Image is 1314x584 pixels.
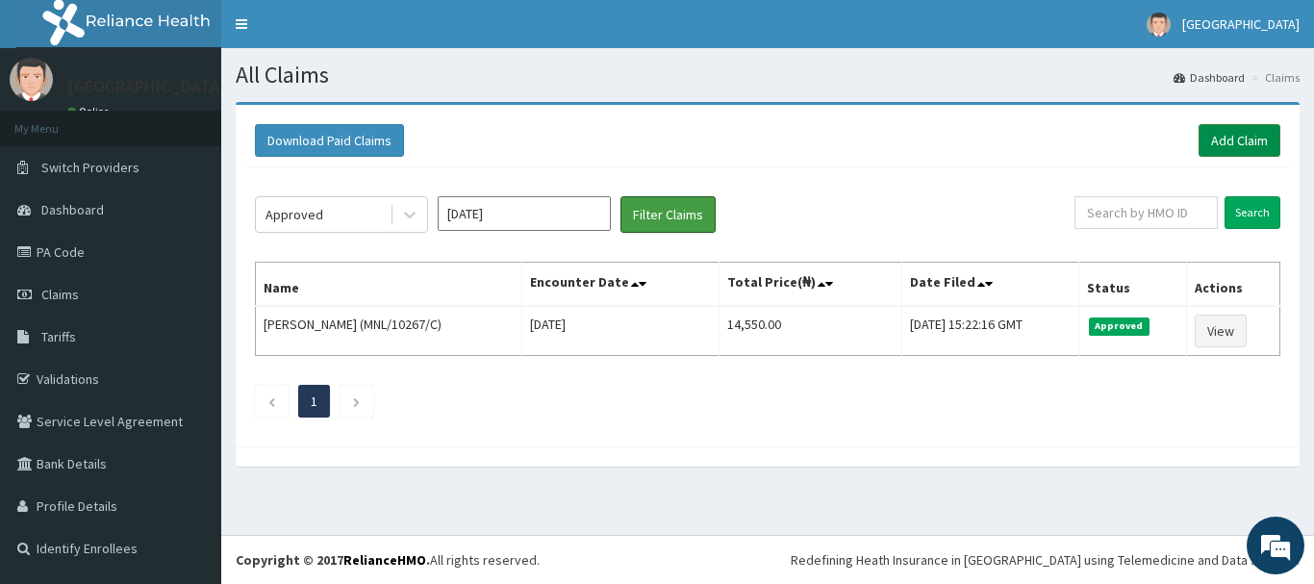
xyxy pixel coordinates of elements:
[267,393,276,410] a: Previous page
[720,263,902,307] th: Total Price(₦)
[236,551,430,569] strong: Copyright © 2017 .
[352,393,361,410] a: Next page
[265,205,323,224] div: Approved
[620,196,716,233] button: Filter Claims
[221,535,1314,584] footer: All rights reserved.
[1199,124,1280,157] a: Add Claim
[1195,315,1247,347] a: View
[256,263,522,307] th: Name
[521,306,719,356] td: [DATE]
[902,263,1079,307] th: Date Filed
[256,306,522,356] td: [PERSON_NAME] (MNL/10267/C)
[36,96,78,144] img: d_794563401_company_1708531726252_794563401
[255,124,404,157] button: Download Paid Claims
[67,78,226,95] p: [GEOGRAPHIC_DATA]
[1078,263,1186,307] th: Status
[41,159,139,176] span: Switch Providers
[112,171,265,366] span: We're online!
[902,306,1079,356] td: [DATE] 15:22:16 GMT
[438,196,611,231] input: Select Month and Year
[1074,196,1218,229] input: Search by HMO ID
[1174,69,1245,86] a: Dashboard
[1186,263,1279,307] th: Actions
[10,58,53,101] img: User Image
[10,384,366,451] textarea: Type your message and hit 'Enter'
[41,328,76,345] span: Tariffs
[521,263,719,307] th: Encounter Date
[791,550,1300,570] div: Redefining Heath Insurance in [GEOGRAPHIC_DATA] using Telemedicine and Data Science!
[236,63,1300,88] h1: All Claims
[343,551,426,569] a: RelianceHMO
[1182,15,1300,33] span: [GEOGRAPHIC_DATA]
[1089,317,1150,335] span: Approved
[1147,13,1171,37] img: User Image
[311,393,317,410] a: Page 1 is your current page
[41,201,104,218] span: Dashboard
[41,286,79,303] span: Claims
[67,105,114,118] a: Online
[1247,69,1300,86] li: Claims
[720,306,902,356] td: 14,550.00
[1225,196,1280,229] input: Search
[100,108,323,133] div: Chat with us now
[316,10,362,56] div: Minimize live chat window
